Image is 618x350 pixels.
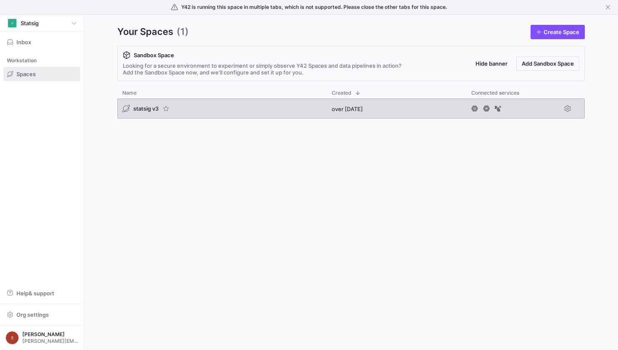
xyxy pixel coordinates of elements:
[470,56,513,71] button: Hide banner
[516,56,579,71] button: Add Sandbox Space
[16,71,36,77] span: Spaces
[3,67,80,81] a: Spaces
[16,290,54,297] span: Help & support
[133,105,158,112] span: statsig v3
[3,312,80,319] a: Org settings
[22,331,78,337] span: [PERSON_NAME]
[3,286,80,300] button: Help& support
[22,338,78,344] span: [PERSON_NAME][EMAIL_ADDRESS][DOMAIN_NAME]
[123,62,401,76] div: Looking for a secure environment to experiment or simply observe Y42 Spaces and data pipelines in...
[475,60,507,67] span: Hide banner
[3,308,80,322] button: Org settings
[332,106,363,112] span: over [DATE]
[8,19,16,27] div: S
[16,39,31,45] span: Inbox
[117,98,585,122] div: Press SPACE to select this row.
[531,25,585,39] a: Create Space
[544,29,579,35] span: Create Space
[134,52,174,58] span: Sandbox Space
[3,54,80,67] div: Workstation
[332,90,351,96] span: Created
[3,35,80,49] button: Inbox
[181,4,447,10] span: Y42 is running this space in multiple tabs, which is not supported. Please close the other tabs f...
[522,60,574,67] span: Add Sandbox Space
[117,25,173,39] span: Your Spaces
[177,25,189,39] span: (1)
[3,329,80,347] button: II[PERSON_NAME][PERSON_NAME][EMAIL_ADDRESS][DOMAIN_NAME]
[122,90,137,96] span: Name
[471,90,519,96] span: Connected services
[16,311,49,318] span: Org settings
[5,331,19,345] div: II
[21,20,39,27] span: Statsig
